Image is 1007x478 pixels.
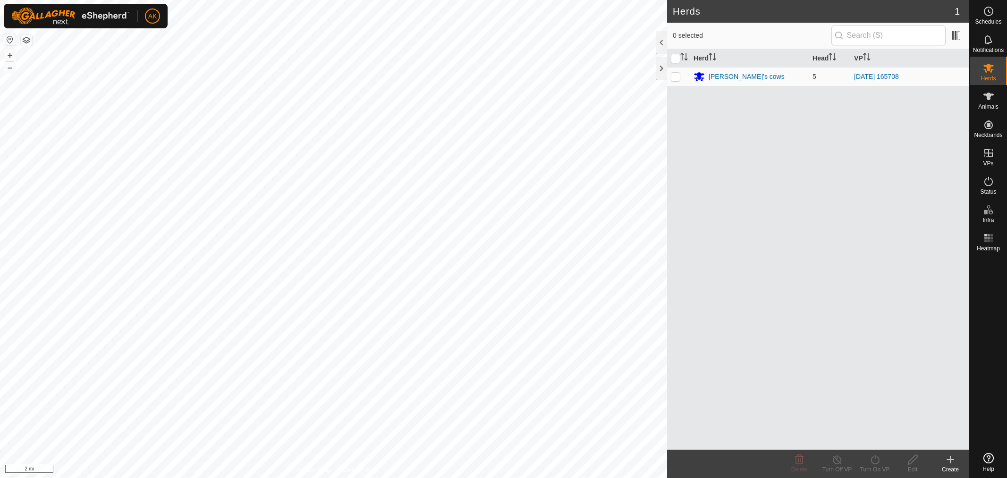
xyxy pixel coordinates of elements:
p-sorticon: Activate to sort [829,54,836,62]
input: Search (S) [831,26,946,45]
span: Help [982,466,994,472]
th: Herd [690,49,809,68]
div: Turn On VP [856,465,894,474]
img: Gallagher Logo [11,8,129,25]
span: Status [980,189,996,195]
button: + [4,50,16,61]
a: Contact Us [343,466,371,474]
button: – [4,62,16,73]
span: Notifications [973,47,1004,53]
div: Edit [894,465,931,474]
span: Animals [978,104,999,110]
p-sorticon: Activate to sort [680,54,688,62]
span: 0 selected [673,31,831,41]
span: 1 [955,4,960,18]
span: Neckbands [974,132,1002,138]
a: Help [970,449,1007,476]
th: VP [850,49,969,68]
th: Head [809,49,850,68]
div: Create [931,465,969,474]
span: Schedules [975,19,1001,25]
span: Herds [981,76,996,81]
span: AK [148,11,157,21]
a: Privacy Policy [296,466,332,474]
span: 5 [812,73,816,80]
a: [DATE] 165708 [854,73,899,80]
div: [PERSON_NAME]'s cows [709,72,785,82]
span: Heatmap [977,246,1000,251]
span: Delete [791,466,808,473]
span: VPs [983,161,993,166]
div: Turn Off VP [818,465,856,474]
button: Map Layers [21,34,32,46]
button: Reset Map [4,34,16,45]
h2: Herds [673,6,955,17]
p-sorticon: Activate to sort [863,54,871,62]
p-sorticon: Activate to sort [709,54,716,62]
span: Infra [982,217,994,223]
